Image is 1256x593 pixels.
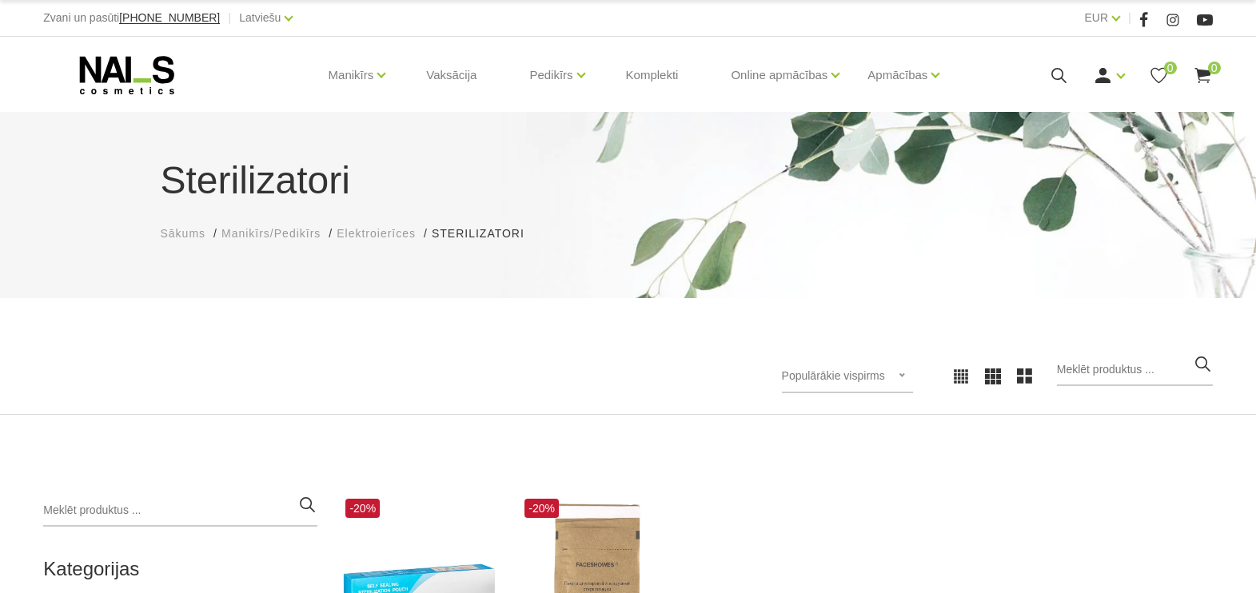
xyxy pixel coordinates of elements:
[413,37,489,113] a: Vaksācija
[432,225,540,242] li: Sterilizatori
[221,225,321,242] a: Manikīrs/Pedikīrs
[119,12,220,24] a: [PHONE_NUMBER]
[1149,66,1169,86] a: 0
[731,43,827,107] a: Online apmācības
[782,369,885,382] span: Populārākie vispirms
[337,225,416,242] a: Elektroierīces
[119,11,220,24] span: [PHONE_NUMBER]
[337,227,416,240] span: Elektroierīces
[239,8,281,27] a: Latviešu
[161,152,1096,209] h1: Sterilizatori
[1128,8,1131,28] span: |
[1057,354,1213,386] input: Meklēt produktus ...
[345,499,380,518] span: -20%
[1193,66,1213,86] a: 0
[43,559,317,579] h2: Kategorijas
[161,225,206,242] a: Sākums
[867,43,927,107] a: Apmācības
[228,8,231,28] span: |
[613,37,692,113] a: Komplekti
[43,495,317,527] input: Meklēt produktus ...
[529,43,572,107] a: Pedikīrs
[1085,8,1109,27] a: EUR
[524,499,559,518] span: -20%
[329,43,374,107] a: Manikīrs
[1164,62,1177,74] span: 0
[43,8,220,28] div: Zvani un pasūti
[1208,62,1221,74] span: 0
[221,227,321,240] span: Manikīrs/Pedikīrs
[161,227,206,240] span: Sākums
